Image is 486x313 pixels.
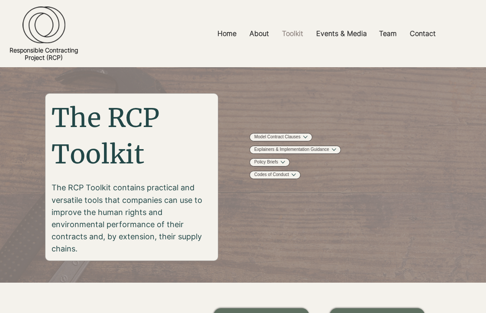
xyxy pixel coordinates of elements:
a: Model Contract Clauses [254,134,301,140]
a: Toolkit [275,24,310,43]
nav: Site [168,24,486,43]
a: Team [373,24,403,43]
button: More Model Contract Clauses pages [303,135,308,139]
button: More Codes of Conduct pages [292,173,296,177]
p: Home [213,24,241,43]
p: Toolkit [278,24,308,43]
span: The RCP Toolkit [52,101,159,170]
p: About [245,24,273,43]
a: Events & Media [310,24,373,43]
nav: Site [249,133,370,179]
a: Explainers & Implementation Guidance [254,147,329,153]
a: Contact [403,24,442,43]
a: About [243,24,275,43]
p: Events & Media [312,24,371,43]
a: Codes of Conduct [254,172,289,178]
button: More Explainers & Implementation Guidance pages [332,147,336,152]
a: Policy Briefs [254,159,278,166]
p: Contact [405,24,440,43]
p: The RCP Toolkit contains practical and versatile tools that companies can use to improve the huma... [52,182,213,254]
a: Home [211,24,243,43]
button: More Policy Briefs pages [281,160,285,164]
p: Team [375,24,401,43]
a: Responsible ContractingProject (RCP) [10,46,78,61]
